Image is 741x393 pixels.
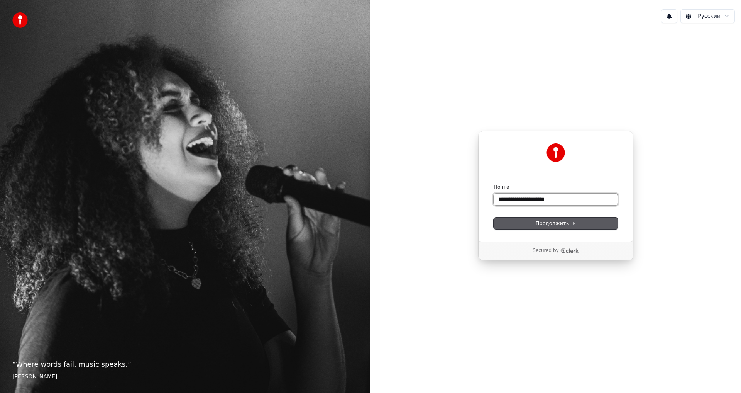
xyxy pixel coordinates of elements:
img: youka [12,12,28,28]
p: Secured by [533,248,558,254]
footer: [PERSON_NAME] [12,373,358,381]
label: Почта [494,184,509,191]
span: Продолжить [536,220,576,227]
button: Продолжить [494,218,618,229]
p: “ Where words fail, music speaks. ” [12,359,358,370]
a: Clerk logo [560,248,579,253]
img: Youka [546,143,565,162]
